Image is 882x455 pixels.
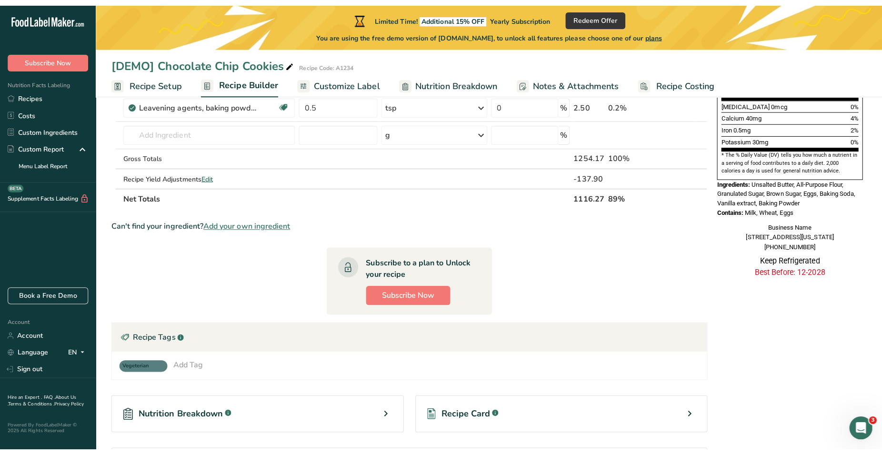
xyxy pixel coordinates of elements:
[43,385,55,392] a: FAQ .
[750,260,820,269] span: Best Before: 12-2028
[417,11,483,20] span: Additional 15% OFF
[716,132,746,139] span: Potassium
[383,96,394,107] div: tsp
[712,216,857,244] div: Business Name [STREET_ADDRESS][US_STATE] [PHONE_NUMBER]
[8,336,48,353] a: Language
[138,96,257,107] div: Leavening agents, baking powder, low-sodium
[712,248,857,259] p: Keep Refrigerated
[570,96,600,107] div: 2.50
[741,108,756,115] span: 40mg
[844,132,852,139] span: 0%
[121,354,155,362] span: Vegeterian
[200,168,211,177] span: Edit
[314,27,657,37] span: You are using the free demo version of [DOMAIN_NAME], to unlock all features please choose one of...
[651,74,710,87] span: Recipe Costing
[111,315,702,344] div: Recipe Tags
[747,132,763,139] span: 30mg
[604,146,657,158] div: 100%
[129,74,180,87] span: Recipe Setup
[122,167,293,177] div: Recipe Yield Adjustments
[561,7,621,23] button: Redeem Offer
[712,202,738,209] span: Contains:
[716,108,739,115] span: Calcium
[487,11,546,20] span: Yearly Subscription
[122,147,293,157] div: Gross Totals
[54,392,83,399] a: Privacy Policy
[8,392,54,399] a: Terms & Conditions .
[297,58,351,66] div: Recipe Code: A1234
[568,182,602,202] th: 1116.27
[844,97,852,104] span: 0%
[110,51,293,69] div: [DEMO] Chocolate Chip Cookies
[172,351,201,363] div: Add Tag
[120,182,568,202] th: Net Totals
[138,399,221,412] span: Nutrition Breakdown
[412,74,494,87] span: Nutrition Breakdown
[110,213,702,225] div: Can't find your ingredient?
[68,339,88,350] div: EN
[8,414,88,425] div: Powered By FoodLabelMaker © 2025 All Rights Reserved
[863,408,871,415] span: 3
[383,123,388,134] div: g
[350,10,546,21] div: Limited Time!
[570,10,613,20] span: Redeem Offer
[379,282,431,293] span: Subscribe Now
[311,74,377,87] span: Customize Label
[712,174,849,200] span: Unsalted Butter, All-Purpose Flour, Granulated Sugar, Brown Sugar, Eggs, Baking Soda, Vanilla ext...
[122,119,293,138] input: Add Ingredient
[8,138,63,148] div: Custom Report
[716,97,764,104] span: [MEDICAL_DATA]
[602,182,659,202] th: 89%
[8,178,23,185] div: BETA
[570,146,600,158] div: 1254.17
[844,120,852,127] span: 2%
[716,120,727,127] span: Iron
[844,108,852,115] span: 4%
[25,52,71,62] span: Subscribe Now
[633,70,710,91] a: Recipe Costing
[202,213,288,225] span: Add your own ingredient
[843,408,866,431] iframe: Intercom live chat
[295,70,377,91] a: Customize Label
[513,70,614,91] a: Notes & Attachments
[218,73,276,86] span: Recipe Builder
[570,166,600,178] div: -137.90
[716,145,852,168] section: * The % Daily Value (DV) tells you how much a nutrient in a serving of food contributes to a dail...
[200,69,276,91] a: Recipe Builder
[396,70,494,91] a: Nutrition Breakdown
[766,97,782,104] span: 0mcg
[8,280,88,296] a: Book a Free Demo
[728,120,745,127] span: 0.5mg
[363,278,447,297] button: Subscribe Now
[8,385,76,399] a: About Us .
[438,399,487,412] span: Recipe Card
[604,96,657,107] div: 0.2%
[740,202,788,209] span: Milk, Wheat, Eggs
[363,250,470,273] div: Subscribe to a plan to Unlock your recipe
[641,28,657,37] span: plans
[110,70,180,91] a: Recipe Setup
[8,385,41,392] a: Hire an Expert .
[712,174,745,181] span: Ingredients:
[529,74,614,87] span: Notes & Attachments
[8,49,88,65] button: Subscribe Now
